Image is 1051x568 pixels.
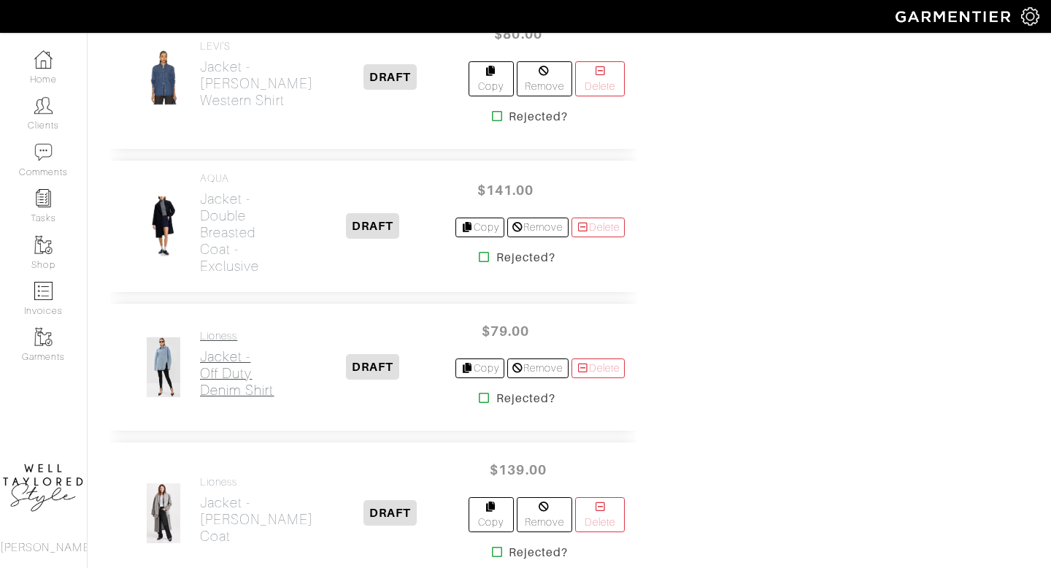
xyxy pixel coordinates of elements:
[1021,7,1039,26] img: gear-icon-white-bd11855cb880d31180b6d7d6211b90ccbf57a29d726f0c71d8c61bd08dd39cc2.png
[509,544,568,561] strong: Rejected?
[507,218,568,237] a: Remove
[34,282,53,300] img: orders-icon-0abe47150d42831381b5fb84f609e132dff9fe21cb692f30cb5eec754e2cba89.png
[346,354,399,380] span: DRAFT
[200,348,290,399] h2: Jacket - Off Duty Denim Shirt
[200,172,290,275] a: AQUA Jacket -Double Breasted Coat - Exclusive
[469,497,514,532] a: Copy
[200,40,313,109] a: LEVI'S Jacket -[PERSON_NAME] Western Shirt
[34,50,53,69] img: dashboard-icon-dbcd8f5a0b271acd01030246c82b418ddd0df26cd7fceb0bd07c9910d44c42f6.png
[461,174,549,206] span: $141.00
[571,218,625,237] a: Delete
[146,337,181,398] img: yCBcFBTFRs3J1LF7FwHzW8bE
[455,358,504,378] a: Copy
[34,328,53,346] img: garments-icon-b7da505a4dc4fd61783c78ac3ca0ef83fa9d6f193b1c9dc38574b1d14d53ca28.png
[507,358,568,378] a: Remove
[139,196,188,257] img: UK1DmCHXUFkeapazHBoJWDcZ
[888,4,1021,29] img: garmentier-logo-header-white-b43fb05a5012e4ada735d5af1a66efaba907eab6374d6393d1fbf88cb4ef424d.png
[34,143,53,161] img: comment-icon-a0a6a9ef722e966f86d9cbdc48e553b5cf19dbc54f86b18d962a5391bc8f6eb6.png
[200,191,290,275] h2: Jacket - Double Breasted Coat - Exclusive
[145,47,182,108] img: pydRSXKGwvhso6d4pETF36vV
[496,390,555,407] strong: Rejected?
[200,494,313,545] h2: Jacket - [PERSON_NAME] Coat
[200,172,290,185] h4: AQUA
[200,476,313,488] h4: Lioness
[346,213,399,239] span: DRAFT
[363,64,417,90] span: DRAFT
[200,58,313,109] h2: Jacket - [PERSON_NAME] Western Shirt
[34,236,53,254] img: garments-icon-b7da505a4dc4fd61783c78ac3ca0ef83fa9d6f193b1c9dc38574b1d14d53ca28.png
[363,500,417,526] span: DRAFT
[200,330,290,399] a: Lioness Jacket -Off Duty Denim Shirt
[496,249,555,266] strong: Rejected?
[200,40,313,53] h4: LEVI'S
[34,96,53,115] img: clients-icon-6bae9207a08558b7cb47a8932f037763ab4055f8c8b6bfacd5dc20c3e0201464.png
[146,483,181,544] img: M5GNEmoy2Pz341zAgryMTBcz
[469,61,514,96] a: Copy
[34,189,53,207] img: reminder-icon-8004d30b9f0a5d33ae49ab947aed9ed385cf756f9e5892f1edd6e32f2345188e.png
[575,61,625,96] a: Delete
[571,358,625,378] a: Delete
[455,218,504,237] a: Copy
[517,497,573,532] a: Remove
[200,476,313,545] a: Lioness Jacket -[PERSON_NAME] Coat
[517,61,573,96] a: Remove
[575,497,625,532] a: Delete
[474,454,562,486] span: $139.00
[461,315,549,347] span: $79.00
[474,18,562,50] span: $80.00
[509,108,568,126] strong: Rejected?
[200,330,290,342] h4: Lioness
